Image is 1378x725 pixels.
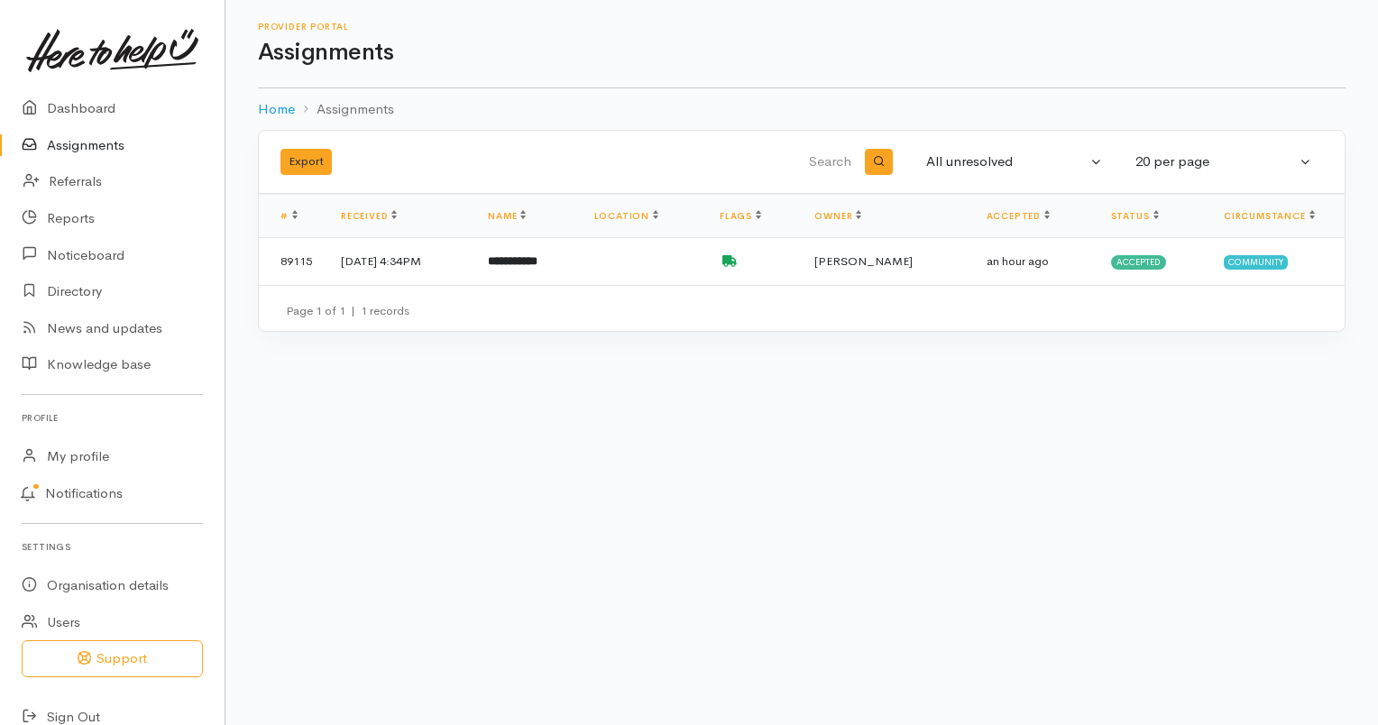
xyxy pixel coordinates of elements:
a: Owner [814,210,861,222]
a: Received [341,210,397,222]
h1: Assignments [258,40,1346,66]
a: Status [1111,210,1159,222]
span: Accepted [1111,255,1166,270]
span: | [351,303,355,318]
a: # [280,210,298,222]
input: Search [598,141,855,184]
h6: Provider Portal [258,22,1346,32]
td: 89115 [259,238,326,285]
small: Page 1 of 1 1 records [286,303,409,318]
a: Flags [720,210,761,222]
h6: Profile [22,406,203,430]
button: Export [280,149,332,175]
button: 20 per page [1125,144,1323,179]
div: 20 per page [1135,151,1296,172]
a: Name [488,210,526,222]
td: [DATE] 4:34PM [326,238,473,285]
a: Home [258,99,295,120]
button: Support [22,640,203,677]
li: Assignments [295,99,394,120]
div: All unresolved [926,151,1087,172]
span: [PERSON_NAME] [814,253,913,269]
button: All unresolved [915,144,1114,179]
h6: Settings [22,535,203,559]
nav: breadcrumb [258,88,1346,131]
a: Circumstance [1224,210,1315,222]
span: Community [1224,255,1288,270]
a: Accepted [987,210,1050,222]
a: Location [594,210,658,222]
time: an hour ago [987,253,1049,269]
